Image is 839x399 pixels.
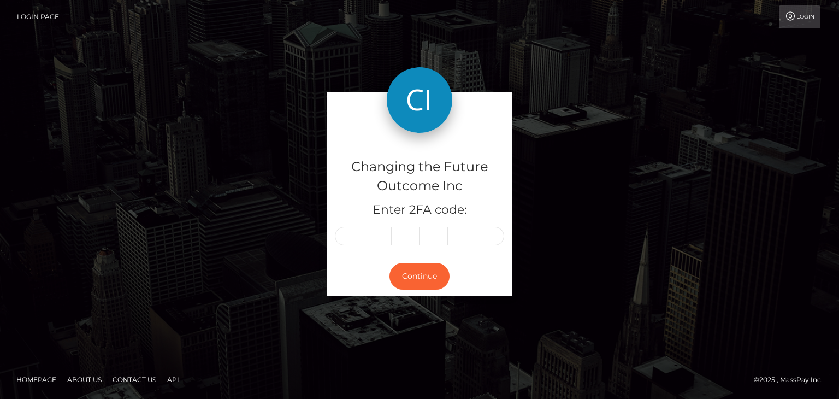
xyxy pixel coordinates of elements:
div: © 2025 , MassPay Inc. [754,374,831,386]
h5: Enter 2FA code: [335,202,504,219]
a: About Us [63,371,106,388]
h4: Changing the Future Outcome Inc [335,157,504,196]
a: Login Page [17,5,59,28]
button: Continue [389,263,450,290]
a: Contact Us [108,371,161,388]
img: Changing the Future Outcome Inc [387,67,452,133]
a: API [163,371,184,388]
a: Login [779,5,820,28]
a: Homepage [12,371,61,388]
